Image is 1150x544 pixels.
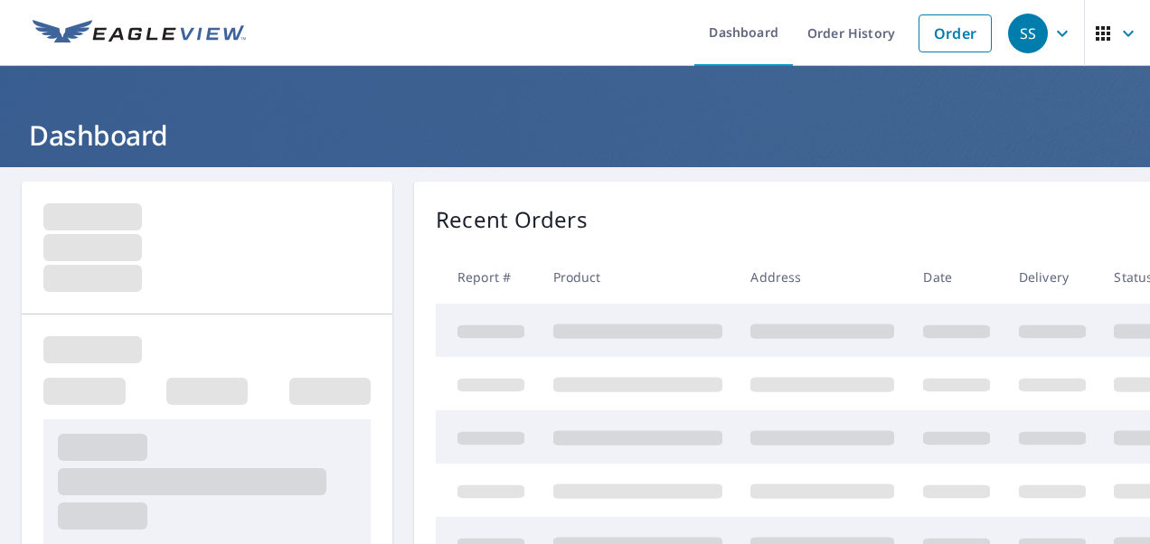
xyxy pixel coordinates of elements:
[33,20,246,47] img: EV Logo
[919,14,992,52] a: Order
[22,117,1128,154] h1: Dashboard
[1008,14,1048,53] div: SS
[436,250,539,304] th: Report #
[1004,250,1100,304] th: Delivery
[436,203,588,236] p: Recent Orders
[909,250,1004,304] th: Date
[539,250,737,304] th: Product
[736,250,909,304] th: Address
